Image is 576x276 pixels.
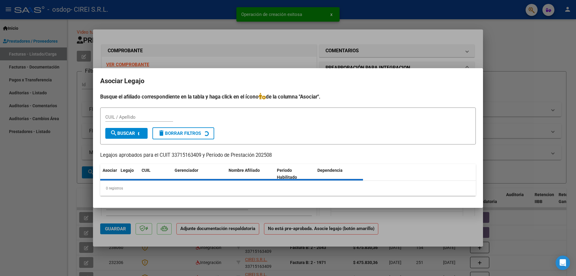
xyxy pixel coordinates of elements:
mat-icon: search [110,129,117,137]
button: Borrar Filtros [152,127,214,139]
div: 0 registros [100,181,476,196]
span: Legajo [121,168,134,173]
span: Nombre Afiliado [229,168,260,173]
span: Asociar [103,168,117,173]
span: Gerenciador [175,168,198,173]
datatable-header-cell: Dependencia [315,164,363,184]
h4: Busque el afiliado correspondiente en la tabla y haga click en el ícono de la columna "Asociar". [100,93,476,101]
mat-icon: delete [158,129,165,137]
datatable-header-cell: CUIL [139,164,172,184]
div: Open Intercom Messenger [556,256,570,270]
datatable-header-cell: Gerenciador [172,164,226,184]
datatable-header-cell: Periodo Habilitado [274,164,315,184]
span: Buscar [110,131,135,136]
datatable-header-cell: Nombre Afiliado [226,164,274,184]
span: Periodo Habilitado [277,168,297,180]
button: Buscar [105,128,148,139]
p: Legajos aprobados para el CUIT 33715163409 y Período de Prestación 202508 [100,152,476,159]
span: Dependencia [317,168,343,173]
h2: Asociar Legajo [100,75,476,87]
span: CUIL [142,168,151,173]
span: Borrar Filtros [158,131,201,136]
datatable-header-cell: Legajo [118,164,139,184]
datatable-header-cell: Asociar [100,164,118,184]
